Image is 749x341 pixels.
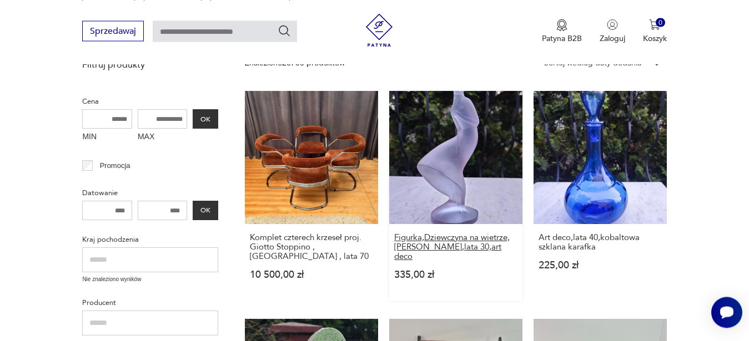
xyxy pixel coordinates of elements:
p: Producent [82,297,218,309]
p: 225,00 zł [539,261,662,270]
button: Patyna B2B [542,19,582,43]
p: Datowanie [82,187,218,199]
p: Koszyk [643,33,667,43]
p: Nie znaleziono wyników [82,275,218,284]
button: Zaloguj [600,19,625,43]
img: Ikona koszyka [649,19,660,30]
iframe: Smartsupp widget button [711,297,742,328]
h3: Komplet czterech krzeseł proj. Giotto Stoppino , [GEOGRAPHIC_DATA] , lata 70 [250,233,373,261]
p: Promocja [100,160,130,172]
p: Patyna B2B [542,33,582,43]
label: MAX [138,129,188,146]
a: Sprzedawaj [82,28,144,35]
button: Szukaj [278,24,291,37]
p: Kraj pochodzenia [82,233,218,246]
h3: Figurka,Dziewczyna na wietrze,[PERSON_NAME],lata 30,art deco [394,233,517,261]
p: Zaloguj [600,33,625,43]
p: 10 500,00 zł [250,270,373,279]
img: Ikonka użytkownika [607,19,618,30]
p: Cena [82,95,218,108]
button: Sprzedawaj [82,21,144,41]
img: Patyna - sklep z meblami i dekoracjami vintage [363,13,396,47]
a: Figurka,Dziewczyna na wietrze,Kurt Schlevogt,lata 30,art decoFigurka,Dziewczyna na wietrze,[PERSO... [389,91,522,301]
img: Ikona medalu [556,19,567,31]
div: 0 [656,18,665,27]
a: Ikona medaluPatyna B2B [542,19,582,43]
p: Filtruj produkty [82,59,218,71]
button: OK [193,109,218,129]
label: MIN [82,129,132,146]
a: Art deco,lata 40,kobaltowa szklana karafkaArt deco,lata 40,kobaltowa szklana karafka225,00 zł [534,91,667,301]
p: 335,00 zł [394,270,517,279]
a: Komplet czterech krzeseł proj. Giotto Stoppino , Włochy , lata 70Komplet czterech krzeseł proj. G... [245,91,378,301]
button: OK [193,201,218,220]
h3: Art deco,lata 40,kobaltowa szklana karafka [539,233,662,252]
button: 0Koszyk [643,19,667,43]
